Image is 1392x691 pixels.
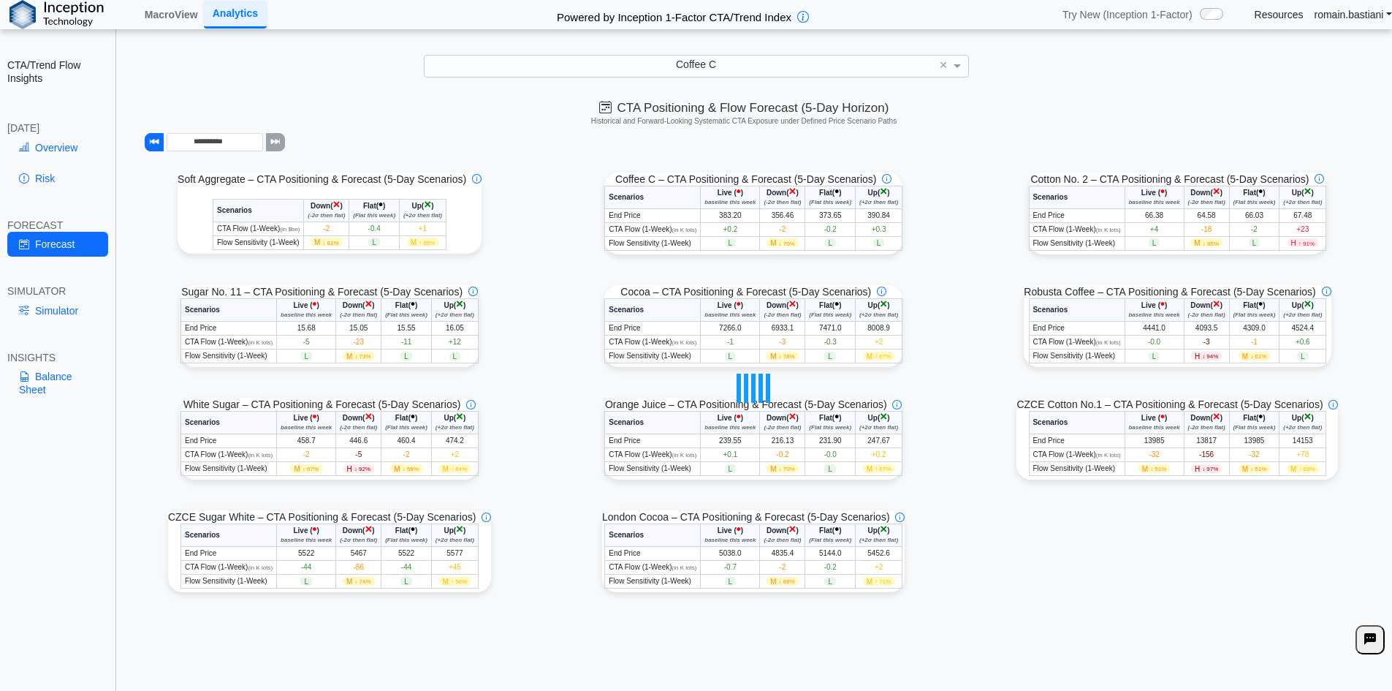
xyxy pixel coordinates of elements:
[7,351,108,364] div: INSIGHTS
[7,166,108,191] a: Risk
[124,117,1363,126] h5: Historical and Forward-Looking Systematic CTA Exposure under Defined Price Scenario Paths
[7,232,108,257] a: Forecast
[189,134,240,151] input: Date
[7,364,108,402] a: Balance Sheet
[204,1,267,28] a: Analytics
[1255,8,1304,21] a: Resources
[7,219,108,232] div: FORECAST
[7,298,108,323] a: Simulator
[1062,8,1193,21] span: Try New (Inception 1-Factor)
[940,58,948,72] span: ×
[7,284,108,298] div: SIMULATOR
[676,58,716,70] span: Coffee C
[599,101,889,115] span: CTA Positioning & Flow Forecast (5-Day Horizon)
[7,58,108,85] h2: CTA/Trend Flow Insights
[7,121,108,135] div: [DATE]
[139,2,204,27] a: MacroView
[937,56,950,76] span: Clear value
[7,135,108,160] a: Overview
[551,4,797,25] h2: Powered by Inception 1-Factor CTA/Trend Index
